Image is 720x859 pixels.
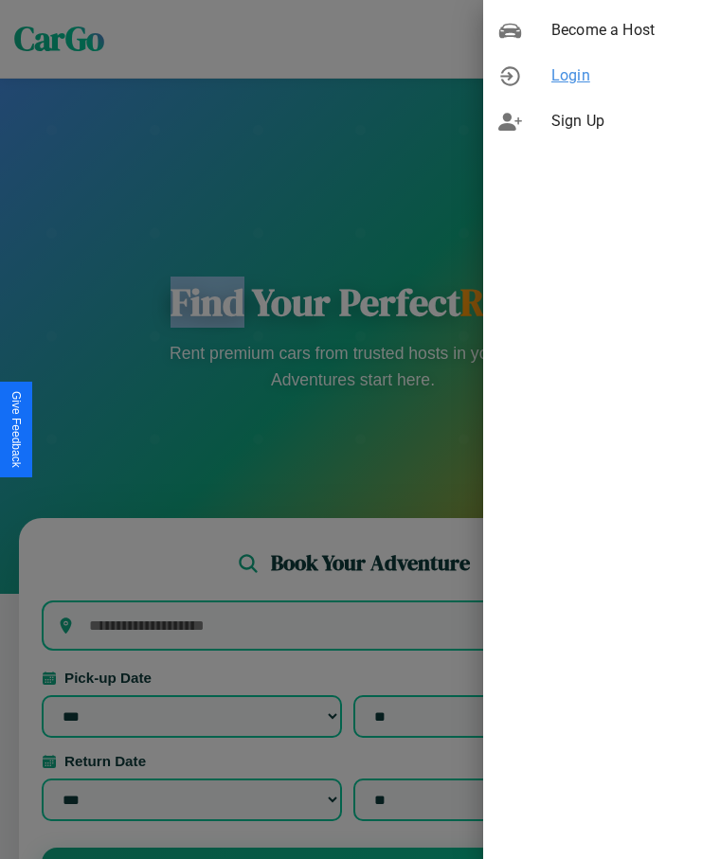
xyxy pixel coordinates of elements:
[483,53,720,98] div: Login
[483,8,720,53] div: Become a Host
[551,19,705,42] span: Become a Host
[9,391,23,468] div: Give Feedback
[551,110,705,133] span: Sign Up
[551,64,705,87] span: Login
[483,98,720,144] div: Sign Up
